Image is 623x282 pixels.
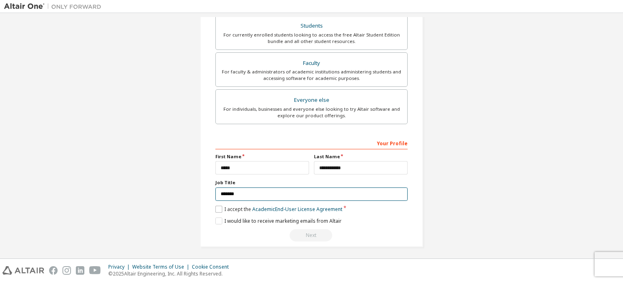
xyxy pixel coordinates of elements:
div: Website Terms of Use [132,264,192,270]
img: youtube.svg [89,266,101,275]
div: Email already exists [215,229,408,241]
p: © 2025 Altair Engineering, Inc. All Rights Reserved. [108,270,234,277]
div: For faculty & administrators of academic institutions administering students and accessing softwa... [221,69,402,82]
img: altair_logo.svg [2,266,44,275]
label: Job Title [215,179,408,186]
label: Last Name [314,153,408,160]
div: Faculty [221,58,402,69]
label: I would like to receive marketing emails from Altair [215,217,342,224]
img: instagram.svg [62,266,71,275]
div: For individuals, businesses and everyone else looking to try Altair software and explore our prod... [221,106,402,119]
label: First Name [215,153,309,160]
a: Academic End-User License Agreement [252,206,342,213]
label: I accept the [215,206,342,213]
div: Privacy [108,264,132,270]
div: Your Profile [215,136,408,149]
div: Cookie Consent [192,264,234,270]
img: linkedin.svg [76,266,84,275]
img: facebook.svg [49,266,58,275]
div: Students [221,20,402,32]
div: For currently enrolled students looking to access the free Altair Student Edition bundle and all ... [221,32,402,45]
img: Altair One [4,2,105,11]
div: Everyone else [221,95,402,106]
